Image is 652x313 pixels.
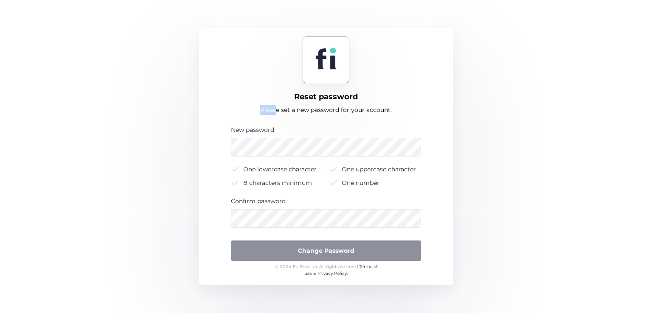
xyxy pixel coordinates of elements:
[231,125,421,134] div: New password
[271,263,381,277] div: © 2024 FullSession. All rights reserved.
[260,105,392,115] div: Please set a new password for your account.
[243,178,312,188] div: 8 characters minimum
[294,92,358,102] div: Reset password
[231,240,421,261] button: Change Password
[342,164,416,174] div: One uppercase character
[342,178,379,188] div: One number
[243,164,317,174] div: One lowercase character
[304,264,377,276] a: Terms of use & Privacy Policy.
[231,196,421,206] div: Confirm password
